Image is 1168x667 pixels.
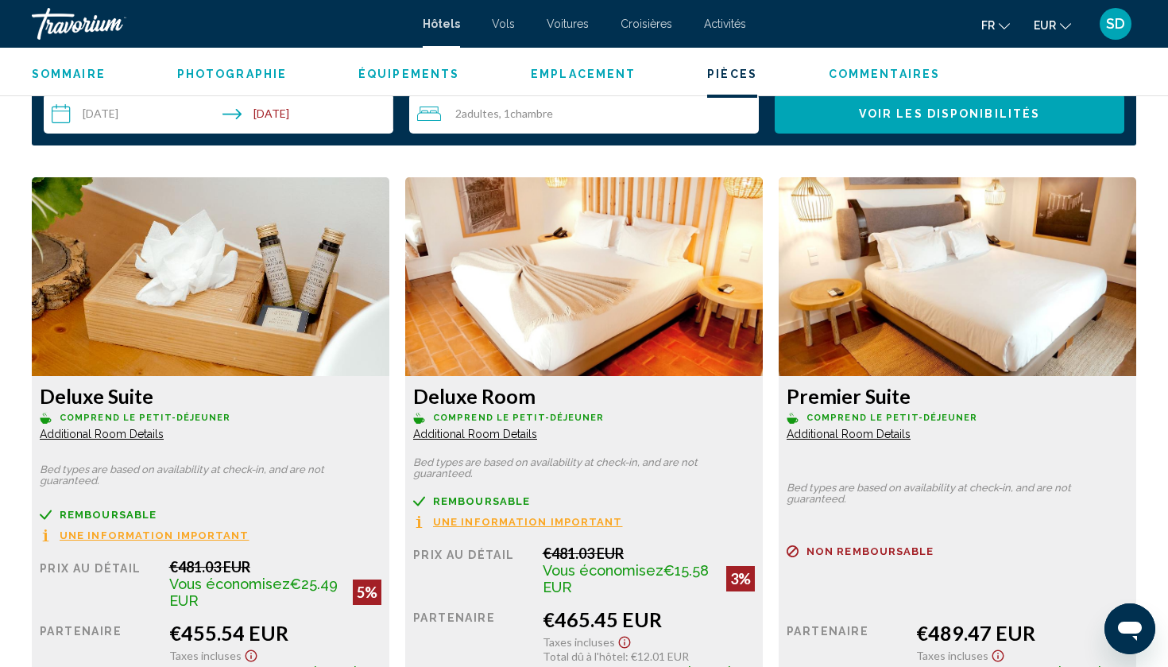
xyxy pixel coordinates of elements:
span: Sommaire [32,68,106,80]
span: Vous économisez [169,576,290,592]
button: Sommaire [32,67,106,81]
button: Une information important [413,515,623,529]
iframe: Bouton de lancement de la fenêtre de messagerie [1104,603,1155,654]
h3: Deluxe Suite [40,384,381,408]
span: EUR [1034,19,1056,32]
a: Remboursable [413,495,755,507]
button: Une information important [40,529,249,542]
button: Change language [981,14,1010,37]
span: Additional Room Details [40,428,164,440]
button: Photographie [177,67,287,81]
button: Pièces [707,67,757,81]
span: Vous économisez [543,562,663,579]
p: Bed types are based on availability at check-in, and are not guaranteed. [40,464,381,487]
span: Remboursable [60,510,157,520]
img: 45c04b21-5390-469f-8df8-ef487c1437c1.jpeg [405,177,763,376]
span: Taxes incluses [169,649,242,662]
button: Check-in date: Oct 3, 2025 Check-out date: Oct 7, 2025 [44,94,393,134]
div: : €12.01 EUR [543,650,755,663]
a: Activités [704,17,746,30]
h3: Premier Suite [787,384,1128,408]
a: Travorium [32,8,407,40]
button: Show Taxes and Fees disclaimer [242,645,261,663]
span: , 1 [499,107,553,120]
div: €481.03 EUR [543,545,755,562]
h3: Deluxe Room [413,384,755,408]
span: Adultes [462,107,499,120]
span: Comprend le petit-déjeuner [60,413,231,423]
span: Une information important [60,530,249,541]
button: Show Taxes and Fees disclaimer [615,631,634,650]
span: fr [981,19,995,32]
p: Bed types are based on availability at check-in, and are not guaranteed. [413,457,755,479]
div: Prix au détail [40,558,157,609]
span: Équipements [358,68,459,80]
span: Total dû à l'hôtel [543,650,625,663]
div: 5% [353,580,381,605]
span: Voir les disponibilités [859,108,1040,121]
span: Comprend le petit-déjeuner [806,413,978,423]
span: Taxes incluses [543,635,615,649]
button: Travelers: 2 adults, 0 children [409,94,759,134]
span: €25.49 EUR [169,576,338,609]
span: Non remboursable [806,546,934,556]
div: €465.45 EUR [543,607,755,631]
p: Bed types are based on availability at check-in, and are not guaranteed. [787,483,1128,505]
button: Emplacement [531,67,636,81]
div: Prix au détail [413,545,531,595]
a: Voitures [547,17,589,30]
span: Une information important [433,517,623,527]
button: Change currency [1034,14,1071,37]
span: €15.58 EUR [543,562,709,595]
a: Vols [492,17,515,30]
div: €481.03 EUR [169,558,381,576]
button: User Menu [1095,7,1136,41]
span: Emplacement [531,68,636,80]
img: 8ff5fb1c-868e-4a47-b017-2e1fd99a18cf.jpeg [32,177,389,376]
span: Additional Room Details [787,428,911,440]
a: Hôtels [423,17,460,30]
button: Équipements [358,67,459,81]
span: Taxes incluses [916,649,988,662]
span: Remboursable [433,496,530,506]
img: 00b962b7-91d4-45a7-ac12-4624df7d656b.jpeg [779,177,1136,376]
span: Photographie [177,68,287,80]
a: Croisières [621,17,672,30]
div: €455.54 EUR [169,621,381,645]
span: Commentaires [829,68,940,80]
span: Pièces [707,68,757,80]
button: Voir les disponibilités [775,94,1124,134]
button: Commentaires [829,67,940,81]
button: Show Taxes and Fees disclaimer [988,645,1007,663]
div: 3% [726,566,755,591]
span: 2 [455,107,499,120]
span: Chambre [510,107,553,120]
span: Additional Room Details [413,428,537,440]
a: Remboursable [40,509,381,521]
span: SD [1106,16,1125,32]
div: €489.47 EUR [916,621,1128,645]
div: Search widget [44,94,1124,134]
span: Comprend le petit-déjeuner [433,413,605,423]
